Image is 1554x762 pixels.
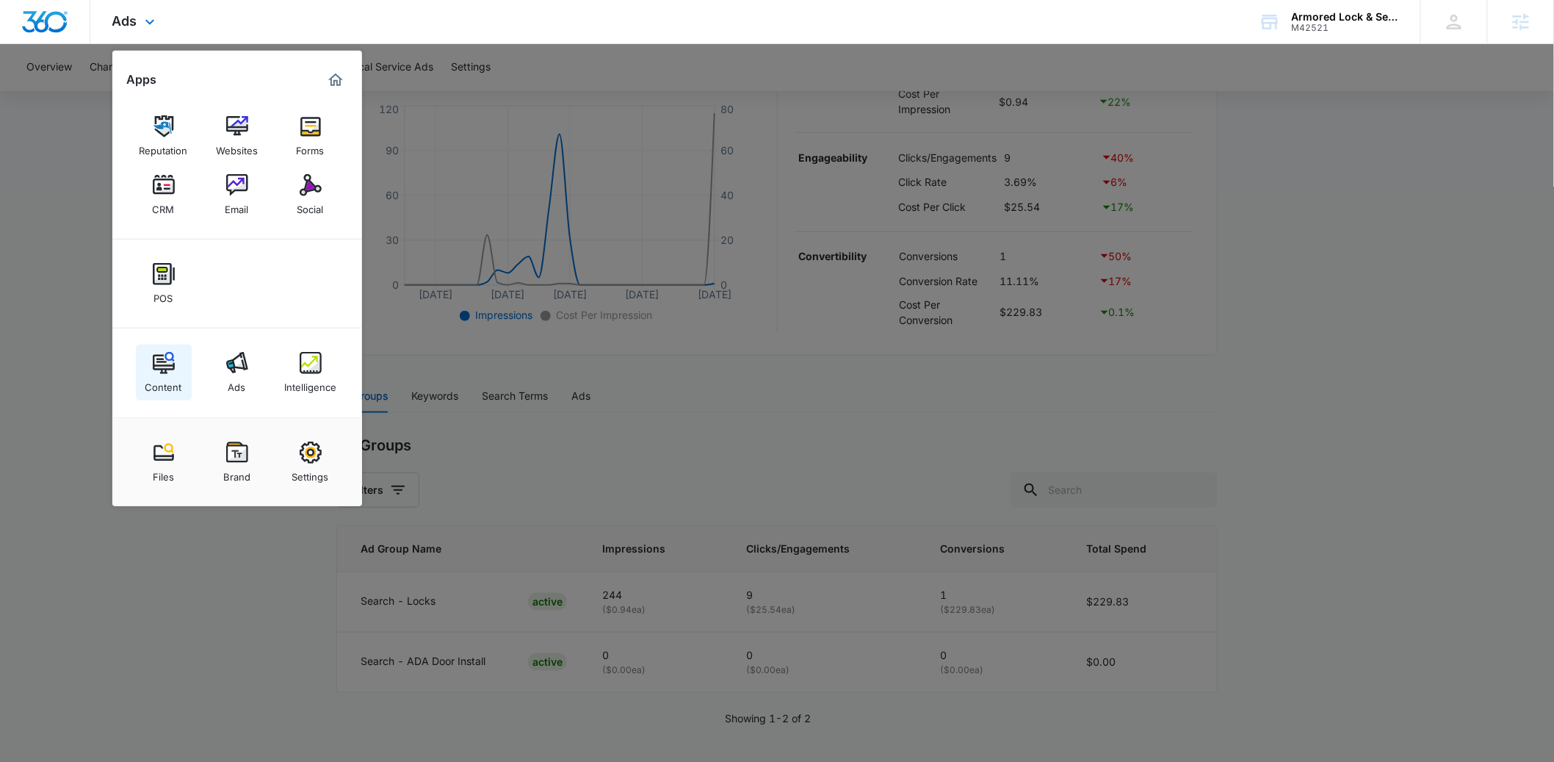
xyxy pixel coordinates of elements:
[292,464,329,483] div: Settings
[297,196,324,215] div: Social
[140,137,188,157] div: Reputation
[225,196,249,215] div: Email
[1292,23,1399,33] div: account id
[1292,11,1399,23] div: account name
[154,285,173,304] div: POS
[209,108,265,164] a: Websites
[324,68,347,92] a: Marketing 360® Dashboard
[283,345,339,400] a: Intelligence
[127,73,157,87] h2: Apps
[145,374,182,393] div: Content
[136,434,192,490] a: Files
[283,108,339,164] a: Forms
[228,374,246,393] div: Ads
[283,167,339,223] a: Social
[216,137,258,157] div: Websites
[209,167,265,223] a: Email
[283,434,339,490] a: Settings
[112,13,137,29] span: Ads
[136,167,192,223] a: CRM
[136,345,192,400] a: Content
[209,345,265,400] a: Ads
[223,464,250,483] div: Brand
[209,434,265,490] a: Brand
[153,196,175,215] div: CRM
[136,108,192,164] a: Reputation
[136,256,192,312] a: POS
[284,374,336,393] div: Intelligence
[153,464,174,483] div: Files
[297,137,325,157] div: Forms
